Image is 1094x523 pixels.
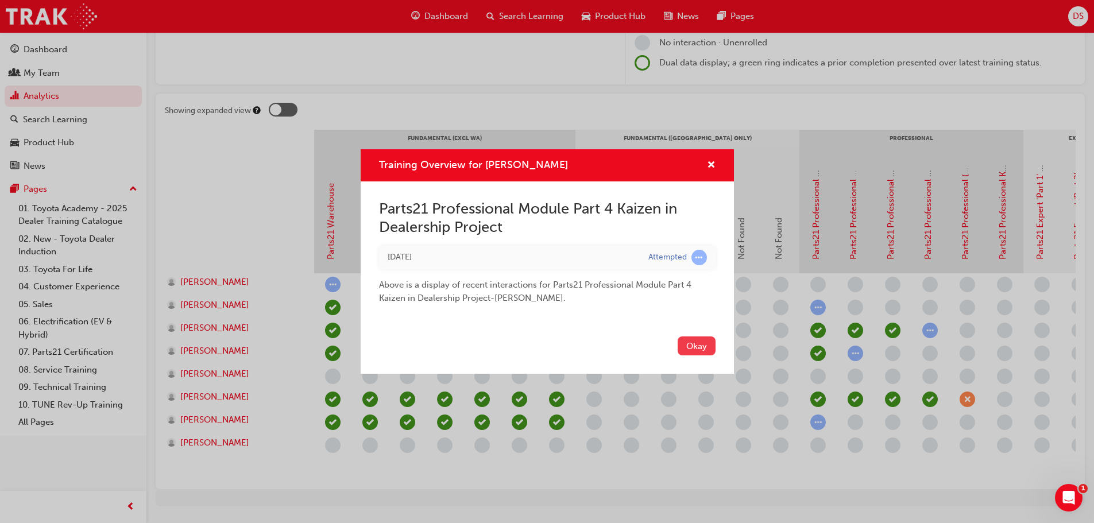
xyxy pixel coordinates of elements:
[379,200,716,237] h2: Parts21 Professional Module Part 4 Kaizen in Dealership Project
[379,158,568,171] span: Training Overview for [PERSON_NAME]
[379,269,716,304] div: Above is a display of recent interactions for Parts21 Professional Module Part 4 Kaizen in Dealer...
[707,161,716,171] span: cross-icon
[648,252,687,263] div: Attempted
[388,251,631,264] div: Mon Mar 31 2025 15:44:06 GMT+1100 (Australian Eastern Daylight Time)
[707,158,716,173] button: cross-icon
[1078,484,1088,493] span: 1
[678,336,716,355] button: Okay
[1055,484,1083,512] iframe: Intercom live chat
[361,149,734,374] div: Training Overview for David Smith
[691,250,707,265] span: learningRecordVerb_ATTEMPT-icon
